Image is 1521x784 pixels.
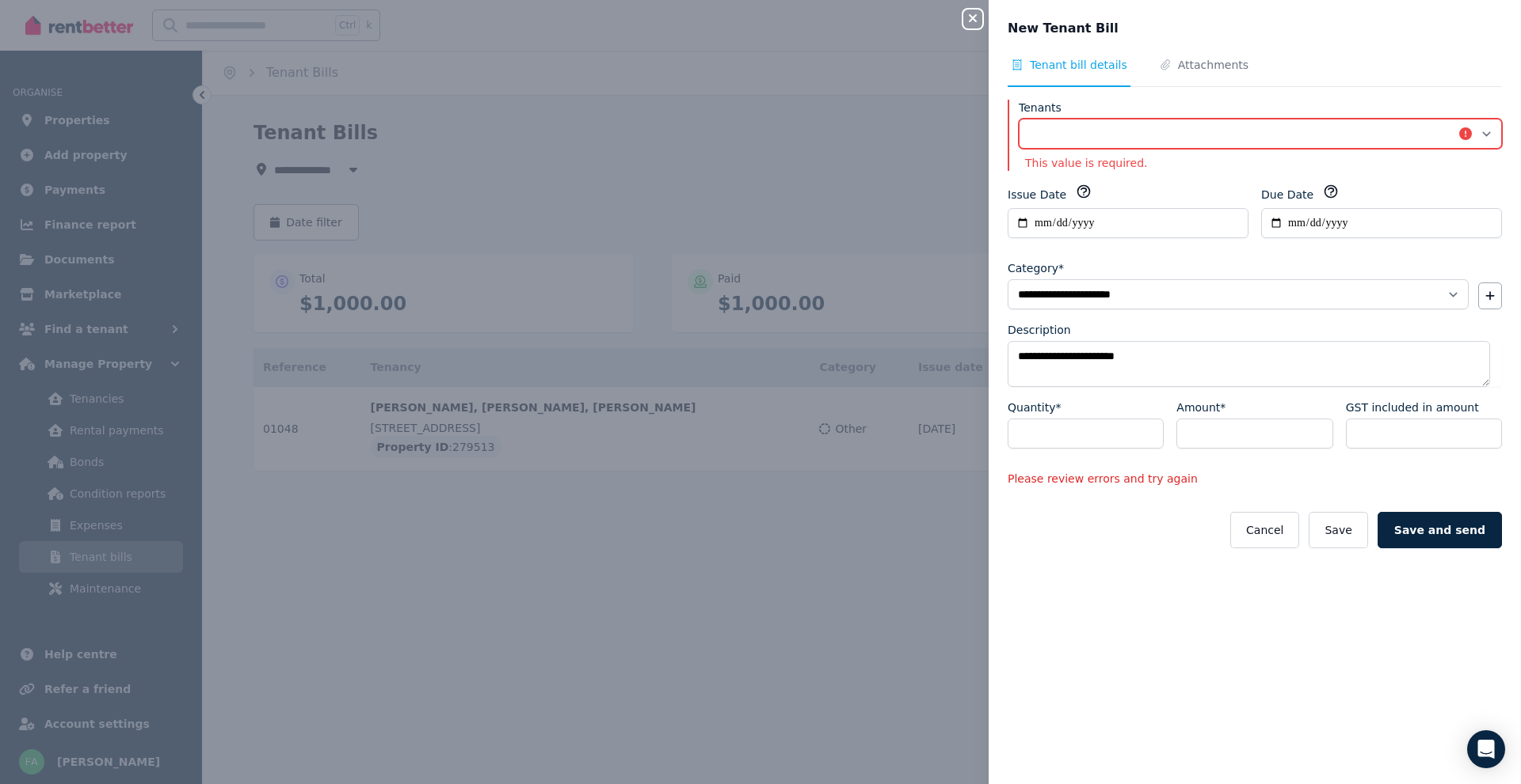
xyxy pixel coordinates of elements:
nav: Tabs [1008,57,1502,87]
span: Tenant bill details [1030,57,1127,73]
label: GST included in amount [1346,400,1479,415]
label: Quantity* [1008,400,1062,415]
label: Tenants [1019,100,1062,116]
label: Issue Date [1008,187,1066,203]
span: Attachments [1178,57,1248,73]
label: Description [1008,322,1071,338]
p: This value is required. [1019,155,1502,171]
button: Save [1309,512,1367,548]
label: Due Date [1261,187,1313,203]
label: Category* [1008,260,1064,276]
p: Please review errors and try again [1008,471,1502,487]
button: Cancel [1230,512,1299,548]
span: New Tenant Bill [1008,19,1119,38]
button: Save and send [1378,512,1502,548]
label: Amount* [1176,400,1226,415]
div: Open Intercom Messenger [1467,730,1505,768]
